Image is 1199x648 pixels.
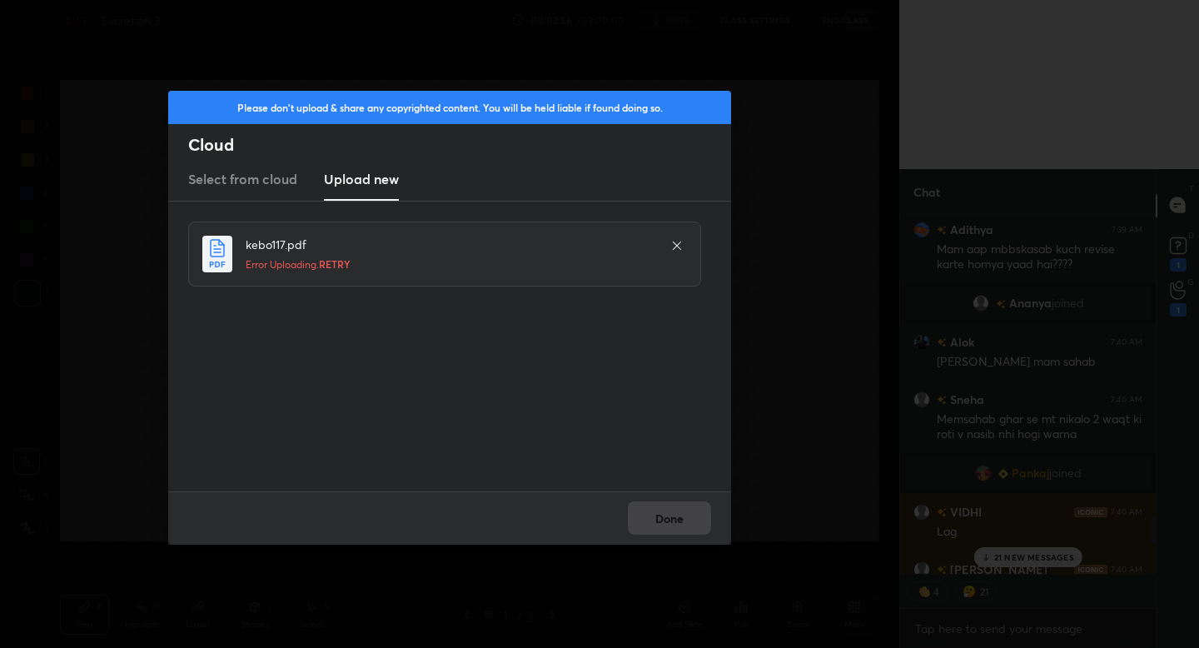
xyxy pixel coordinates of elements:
[246,257,654,272] h5: Error Uploading.
[324,169,399,189] h3: Upload new
[188,134,731,156] h2: Cloud
[246,236,654,253] h4: kebo117.pdf
[168,91,731,124] div: Please don't upload & share any copyrighted content. You will be held liable if found doing so.
[319,257,351,271] span: RETRY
